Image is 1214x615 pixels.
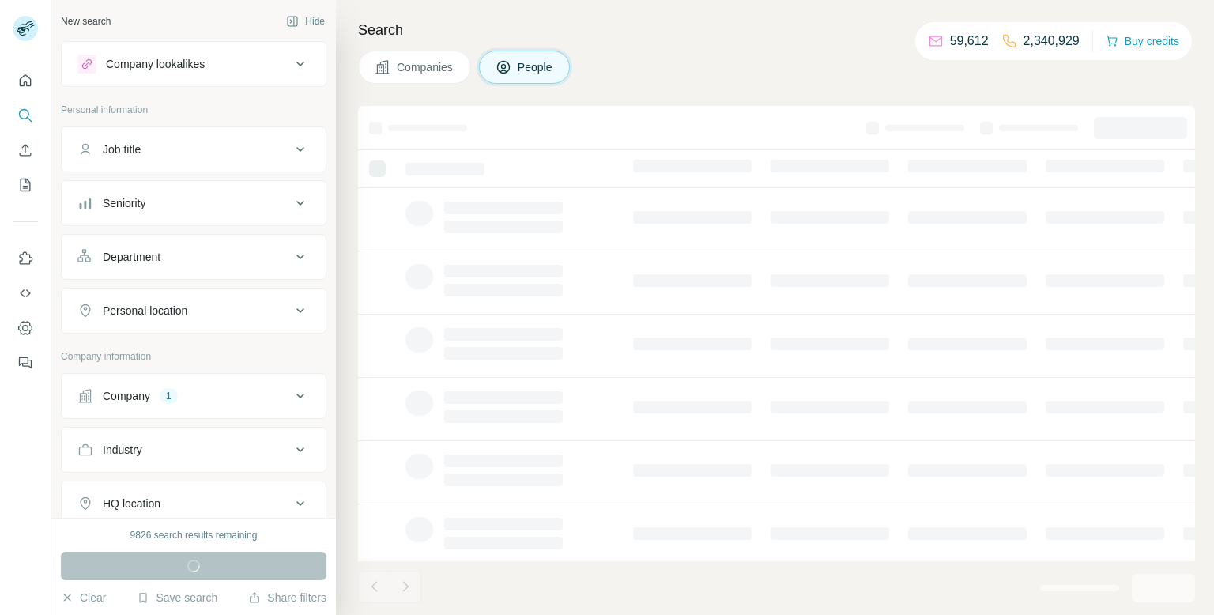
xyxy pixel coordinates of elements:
[518,59,554,75] span: People
[397,59,454,75] span: Companies
[103,303,187,319] div: Personal location
[62,238,326,276] button: Department
[103,195,145,211] div: Seniority
[62,431,326,469] button: Industry
[160,389,178,403] div: 1
[103,249,160,265] div: Department
[61,14,111,28] div: New search
[13,279,38,307] button: Use Surfe API
[1024,32,1080,51] p: 2,340,929
[13,349,38,377] button: Feedback
[1106,30,1179,52] button: Buy credits
[61,590,106,606] button: Clear
[130,528,258,542] div: 9826 search results remaining
[61,349,326,364] p: Company information
[13,66,38,95] button: Quick start
[62,45,326,83] button: Company lookalikes
[13,136,38,164] button: Enrich CSV
[358,19,1195,41] h4: Search
[13,244,38,273] button: Use Surfe on LinkedIn
[106,56,205,72] div: Company lookalikes
[103,388,150,404] div: Company
[62,485,326,523] button: HQ location
[103,496,160,511] div: HQ location
[62,377,326,415] button: Company1
[62,292,326,330] button: Personal location
[13,314,38,342] button: Dashboard
[248,590,326,606] button: Share filters
[13,171,38,199] button: My lists
[13,101,38,130] button: Search
[950,32,989,51] p: 59,612
[62,184,326,222] button: Seniority
[62,130,326,168] button: Job title
[275,9,336,33] button: Hide
[61,103,326,117] p: Personal information
[103,442,142,458] div: Industry
[103,141,141,157] div: Job title
[137,590,217,606] button: Save search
